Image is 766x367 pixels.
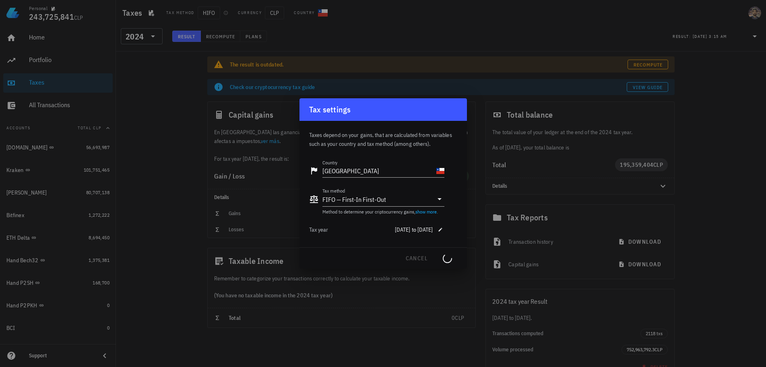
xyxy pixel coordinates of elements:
a: show more [415,209,437,215]
div: Tax settings [309,103,351,116]
div: Tax methodFIFO — First-In First-Out [322,193,444,206]
div: CL-icon [436,167,444,175]
label: Tax method [322,188,345,194]
label: Country [322,160,338,166]
div: Tax year [309,220,444,239]
div: Taxes depend on your gains, that are calculated from variables such as your country and tax metho... [309,121,457,153]
span: Method to determine your criptocurrency gains, . [322,209,438,215]
span: [DATE] to [DATE] [395,225,433,234]
div: FIFO — First-In First-Out [322,195,386,203]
